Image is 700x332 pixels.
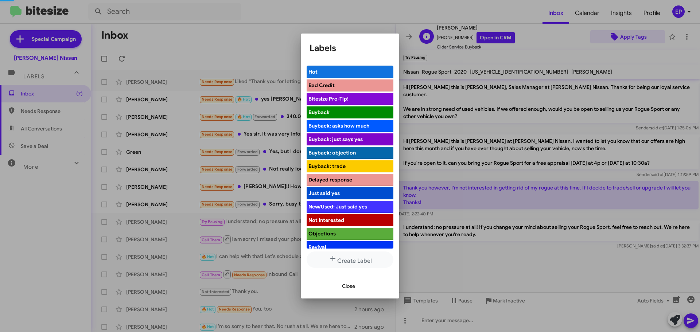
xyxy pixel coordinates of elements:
span: Just said yes [308,190,340,196]
span: Hot [308,69,318,75]
span: Not Interested [308,217,344,223]
span: Objections [308,230,336,237]
span: Bad Credit [308,82,335,89]
h1: Labels [310,42,390,54]
span: Delayed response [308,176,352,183]
button: Close [336,280,361,293]
span: Revival [308,244,326,250]
span: Bitesize Pro-Tip! [308,95,349,102]
span: Buyback: trade [308,163,346,169]
button: Create Label [307,251,393,268]
span: Buyback: asks how much [308,122,369,129]
span: Buyback [308,109,330,116]
span: New/Used: Just said yes [308,203,367,210]
span: Buyback: just says yes [308,136,363,142]
span: Buyback: objection [308,149,356,156]
span: Close [342,280,355,293]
